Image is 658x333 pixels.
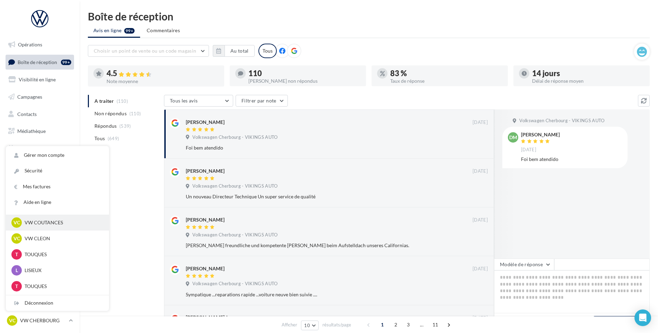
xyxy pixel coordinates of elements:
[107,79,219,84] div: Note moyenne
[473,168,488,174] span: [DATE]
[430,319,441,330] span: 11
[147,27,180,34] span: Commentaires
[4,55,75,70] a: Boîte de réception99+
[186,242,443,249] div: [PERSON_NAME] freundliche und kompetente [PERSON_NAME] beim Aufstelldach unseres Californias.
[213,45,255,57] button: Au total
[521,147,536,153] span: [DATE]
[94,135,105,142] span: Tous
[6,179,109,195] a: Mes factures
[13,219,20,226] span: VC
[236,95,288,107] button: Filtrer par note
[248,79,360,83] div: [PERSON_NAME] non répondus
[15,251,18,258] span: T
[108,136,119,141] span: (649)
[186,168,225,174] div: [PERSON_NAME]
[301,321,319,330] button: 10
[186,193,443,200] div: Un nouveau Directeur Technique Un super service de qualité
[473,119,488,126] span: [DATE]
[416,319,427,330] span: ...
[4,124,75,138] a: Médiathèque
[129,111,141,116] span: (110)
[20,317,66,324] p: VW CHERBOURG
[94,48,196,54] span: Choisir un point de vente ou un code magasin
[532,79,644,83] div: Délai de réponse moyen
[61,60,71,65] div: 99+
[519,118,604,124] span: Volkswagen Cherbourg - VIKINGS AUTO
[390,70,502,77] div: 83 %
[4,72,75,87] a: Visibilité en ligne
[192,134,277,141] span: Volkswagen Cherbourg - VIKINGS AUTO
[88,11,650,21] div: Boîte de réception
[94,123,117,129] span: Répondus
[192,232,277,238] span: Volkswagen Cherbourg - VIKINGS AUTO
[6,295,109,311] div: Déconnexion
[16,267,18,274] span: L
[17,128,46,134] span: Médiathèque
[25,235,101,242] p: VW CLEON
[17,94,42,100] span: Campagnes
[4,37,75,52] a: Opérations
[18,59,57,65] span: Boîte de réception
[6,314,74,327] a: VC VW CHERBOURG
[186,265,225,272] div: [PERSON_NAME]
[186,314,237,321] div: [PERSON_NAME]-horn
[6,195,109,210] a: Aide en ligne
[25,283,101,290] p: TOUQUES
[473,315,488,321] span: [DATE]
[88,45,209,57] button: Choisir un point de vente ou un code magasin
[248,70,360,77] div: 110
[322,322,351,328] span: résultats/page
[164,95,233,107] button: Tous les avis
[4,141,75,156] a: Calendrier
[18,42,42,47] span: Opérations
[4,90,75,104] a: Campagnes
[25,267,101,274] p: LISIEUX
[9,317,16,324] span: VC
[473,266,488,272] span: [DATE]
[186,216,225,223] div: [PERSON_NAME]
[521,156,622,163] div: Foi bem atendido
[465,143,488,153] button: Ignorer
[509,134,517,141] span: DM
[377,319,388,330] span: 1
[521,132,560,137] div: [PERSON_NAME]
[465,241,488,250] button: Ignorer
[390,79,502,83] div: Taux de réponse
[186,291,443,298] div: Sympatique ...reparations rapide ...voiture neuve bien suivie ....
[403,319,414,330] span: 3
[4,181,75,202] a: Campagnes DataOnDemand
[186,144,443,151] div: Foi bem atendido
[13,235,20,242] span: VC
[15,283,18,290] span: T
[225,45,255,57] button: Au total
[465,290,488,299] button: Ignorer
[25,219,101,226] p: VW COUTANCES
[532,70,644,77] div: 14 jours
[390,319,401,330] span: 2
[282,322,297,328] span: Afficher
[465,192,488,201] button: Ignorer
[4,107,75,121] a: Contacts
[494,259,554,270] button: Modèle de réponse
[634,309,651,326] div: Open Intercom Messenger
[4,159,75,179] a: PLV et print personnalisable
[94,110,127,117] span: Non répondus
[192,281,277,287] span: Volkswagen Cherbourg - VIKINGS AUTO
[192,183,277,189] span: Volkswagen Cherbourg - VIKINGS AUTO
[6,147,109,163] a: Gérer mon compte
[17,145,40,151] span: Calendrier
[258,44,277,58] div: Tous
[17,111,37,117] span: Contacts
[304,323,310,328] span: 10
[19,76,56,82] span: Visibilité en ligne
[473,217,488,223] span: [DATE]
[170,98,198,103] span: Tous les avis
[6,163,109,179] a: Sécurité
[186,119,225,126] div: [PERSON_NAME]
[25,251,101,258] p: TOUQUES
[119,123,131,129] span: (539)
[107,70,219,78] div: 4.5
